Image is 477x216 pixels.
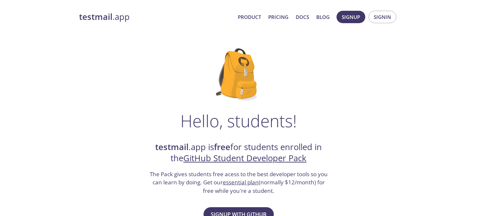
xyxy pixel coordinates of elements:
button: Signup [337,11,365,23]
h2: .app is for students enrolled in the [149,142,328,164]
a: Pricing [268,13,288,21]
a: Product [238,13,261,21]
strong: free [214,141,230,153]
button: Signin [369,11,396,23]
a: Docs [296,13,309,21]
a: testmail.app [79,11,233,23]
span: Signup [342,13,360,21]
a: GitHub Student Developer Pack [183,152,306,164]
a: Blog [316,13,330,21]
a: essential plan [223,178,259,186]
h3: The Pack gives students free acess to the best developer tools so you can learn by doing. Get our... [149,170,328,195]
strong: testmail [79,11,112,23]
strong: testmail [155,141,189,153]
span: Signin [374,13,391,21]
h1: Hello, students! [180,111,297,131]
img: github-student-backpack.png [216,48,261,100]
